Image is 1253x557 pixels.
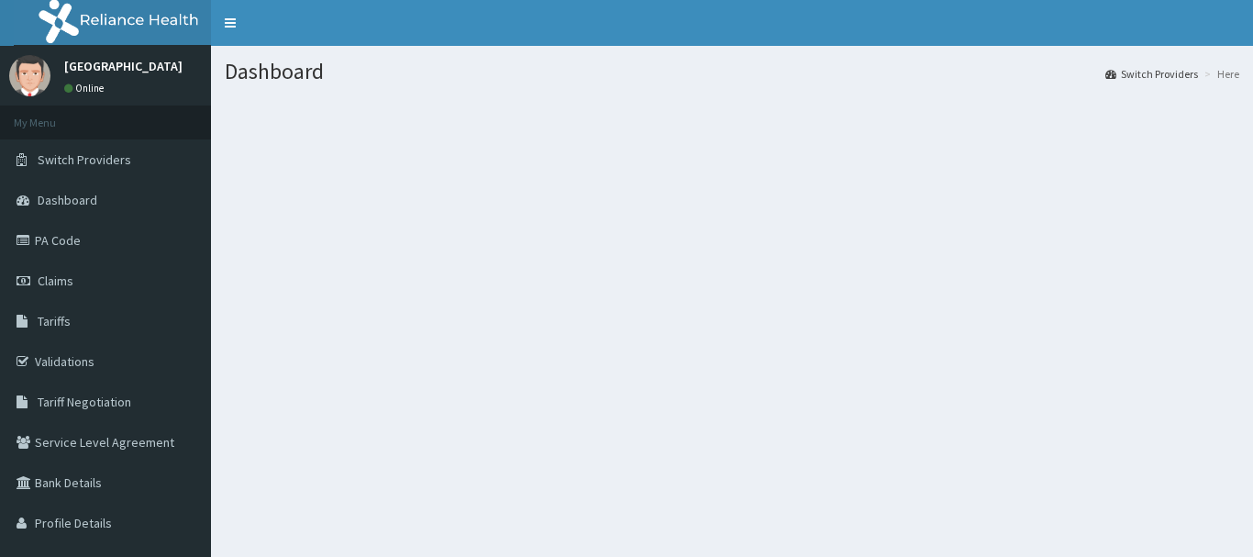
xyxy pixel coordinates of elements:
[64,82,108,95] a: Online
[38,394,131,410] span: Tariff Negotiation
[38,313,71,329] span: Tariffs
[1105,66,1198,82] a: Switch Providers
[1200,66,1239,82] li: Here
[38,151,131,168] span: Switch Providers
[9,55,50,96] img: User Image
[38,192,97,208] span: Dashboard
[225,60,1239,84] h1: Dashboard
[64,60,183,72] p: [GEOGRAPHIC_DATA]
[38,273,73,289] span: Claims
